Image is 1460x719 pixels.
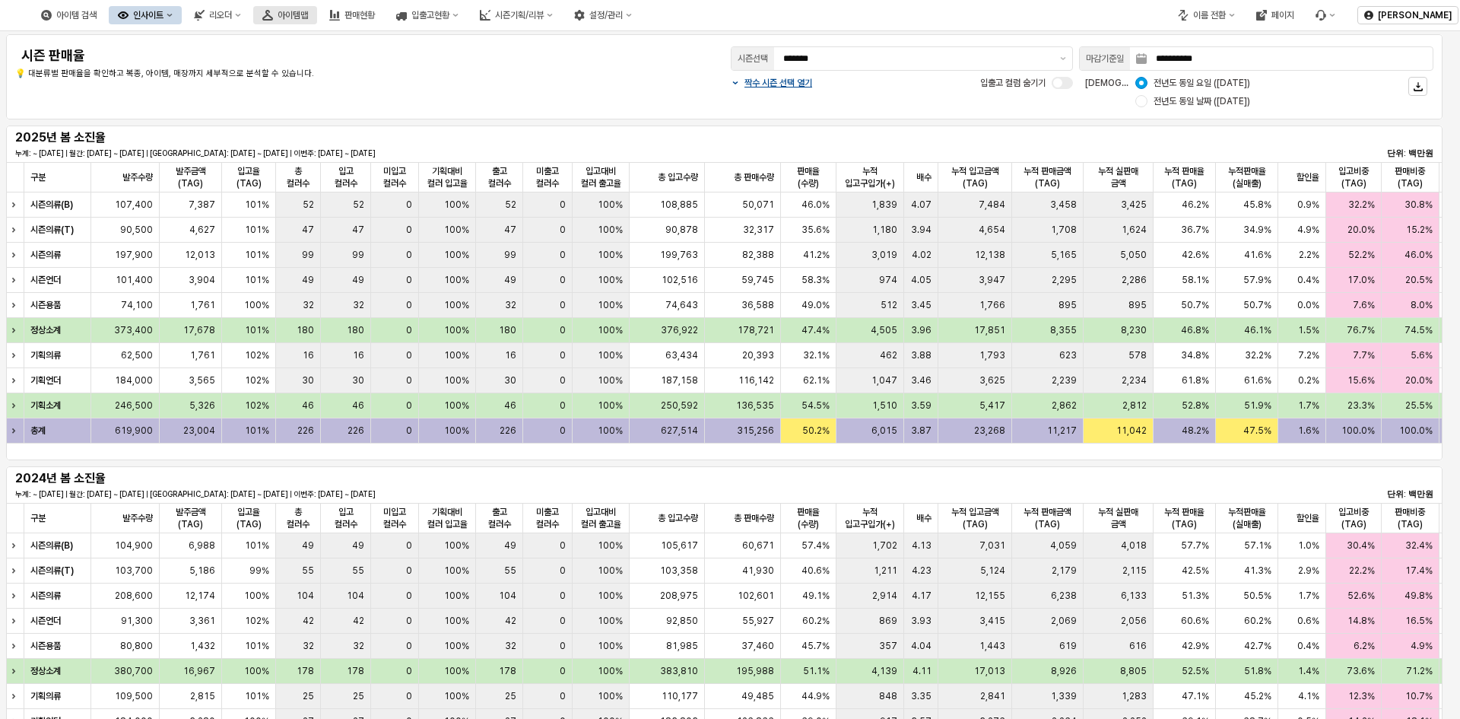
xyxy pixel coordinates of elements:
[744,77,812,89] p: 짝수 시즌 선택 열기
[911,224,932,236] span: 3.94
[1297,299,1319,311] span: 0.0%
[505,349,516,361] span: 16
[1169,6,1244,24] div: 이름 전환
[880,349,897,361] span: 462
[471,6,562,24] div: 시즌기획/리뷰
[1051,249,1077,261] span: 5,165
[185,6,250,24] div: 리오더
[1222,506,1271,530] span: 누적판매율(실매출)
[444,224,469,236] span: 100%
[1404,199,1433,211] span: 30.8%
[579,165,623,189] span: 입고대비 컬러 출고율
[30,325,61,336] strong: 정상소계
[916,512,932,524] span: 배수
[1297,224,1319,236] span: 4.9%
[1160,506,1209,530] span: 누적 판매율(TAG)
[1154,77,1250,89] span: 전년도 동일 요일 ([DATE])
[120,224,153,236] span: 90,500
[353,199,364,211] span: 52
[579,506,623,530] span: 입고대비 컬러 출고율
[6,318,26,342] div: Expand row
[661,374,698,387] span: 187,158
[122,171,153,183] span: 발주수량
[665,349,698,361] span: 63,434
[742,199,774,211] span: 50,071
[189,199,215,211] span: 7,387
[1181,349,1209,361] span: 34.8%
[1244,374,1271,387] span: 61.6%
[1347,324,1375,336] span: 76.7%
[6,218,26,242] div: Expand row
[6,609,26,633] div: Expand row
[387,6,468,24] button: 입출고현황
[505,199,516,211] span: 52
[1297,171,1319,183] span: 할인율
[801,199,830,211] span: 46.0%
[444,349,469,361] span: 100%
[15,68,606,81] p: 💡 대분류별 판매율을 확인하고 복종, 아이템, 매장까지 세부적으로 분석할 수 있습니다.
[1332,506,1375,530] span: 입고비중(TAG)
[228,506,269,530] span: 입고율(TAG)
[302,224,314,236] span: 47
[1182,374,1209,387] span: 61.8%
[1193,10,1226,21] font: 이름 전환
[303,299,314,311] span: 32
[1121,324,1147,336] span: 8,230
[1222,165,1271,189] span: 누적판매율(실매출)
[183,324,215,336] span: 17,678
[406,374,412,387] span: 0
[377,165,412,189] span: 미입고 컬러수
[1245,349,1271,361] span: 32.2%
[529,506,566,530] span: 미출고 컬러수
[504,249,516,261] span: 99
[1018,165,1077,189] span: 누적 판매금액(TAG)
[115,374,153,387] span: 184,000
[297,324,314,336] span: 180
[1182,274,1209,286] span: 58.1%
[444,299,469,311] span: 100%
[1181,324,1209,336] span: 46.8%
[302,274,314,286] span: 49
[1411,349,1433,361] span: 5.6%
[881,299,897,311] span: 512
[1299,249,1319,261] span: 2.2%
[1405,274,1433,286] span: 20.5%
[598,224,623,236] span: 100%
[979,349,1005,361] span: 1,793
[245,274,269,286] span: 101%
[661,324,698,336] span: 376,922
[1181,299,1209,311] span: 50.7%
[734,171,774,183] span: 총 판매수량
[742,249,774,261] span: 82,388
[560,224,566,236] span: 0
[1378,10,1452,21] font: [PERSON_NAME]
[189,374,215,387] span: 3,565
[1404,324,1433,336] span: 74.5%
[1297,512,1319,524] span: 할인율
[352,374,364,387] span: 30
[565,6,641,24] button: 설정/관리
[505,299,516,311] span: 32
[244,299,269,311] span: 100%
[30,300,61,310] strong: 시즌용품
[1348,199,1375,211] span: 32.2%
[245,249,269,261] span: 101%
[56,10,97,21] font: 아이템 검색
[916,171,932,183] span: 배수
[444,199,469,211] span: 100%
[598,274,623,286] span: 100%
[320,6,384,24] button: 판매현황
[974,324,1005,336] span: 17,851
[1406,224,1433,236] span: 15.2%
[1404,249,1433,261] span: 46.0%
[731,77,812,89] button: 짝수 시즌 선택 열기
[209,10,232,21] font: 리오더
[1347,274,1375,286] span: 17.0%
[6,533,26,558] div: Expand row
[843,506,897,530] span: 누적 입고구입가(+)
[190,299,215,311] span: 1,761
[114,324,153,336] span: 373,400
